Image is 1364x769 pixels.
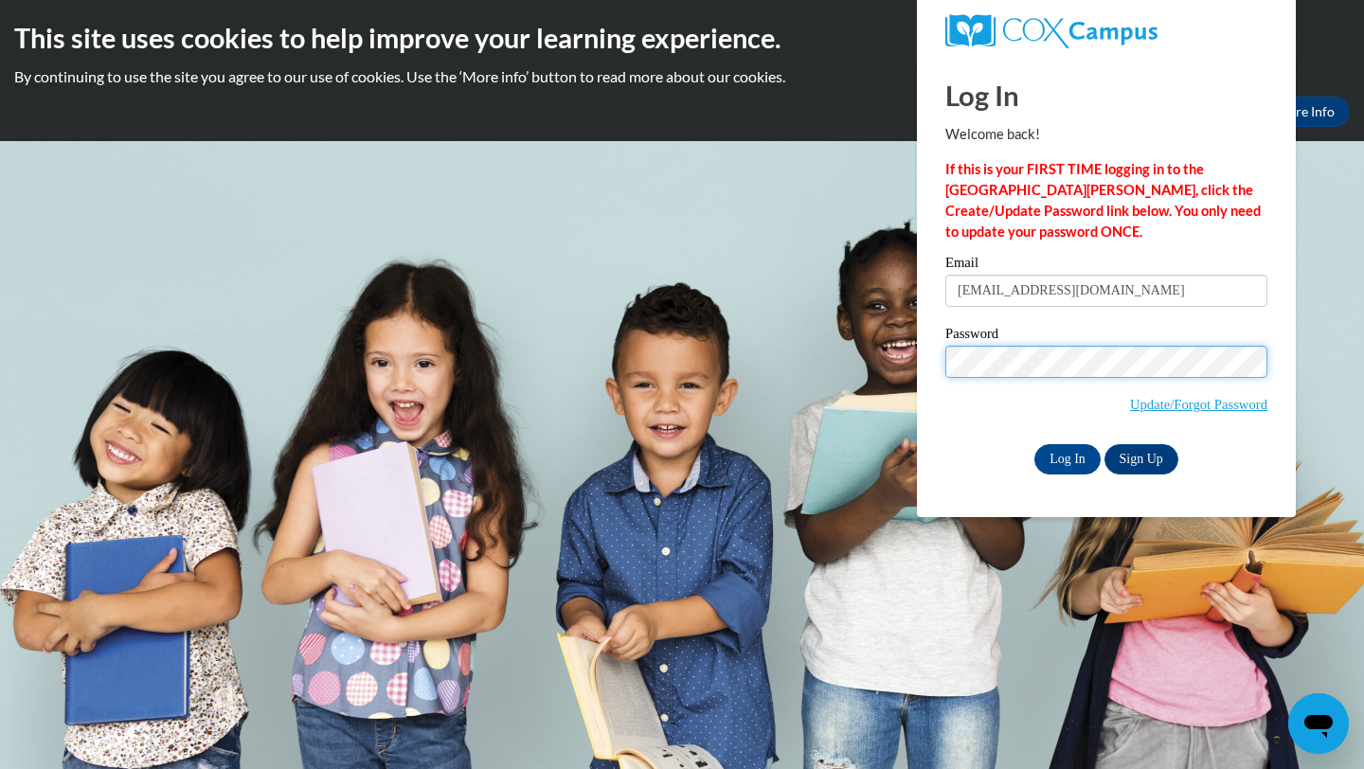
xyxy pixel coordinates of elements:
strong: If this is your FIRST TIME logging in to the [GEOGRAPHIC_DATA][PERSON_NAME], click the Create/Upd... [945,161,1261,240]
label: Email [945,256,1267,275]
a: COX Campus [945,14,1267,48]
a: Update/Forgot Password [1130,397,1267,412]
iframe: Button to launch messaging window [1288,693,1349,754]
p: Welcome back! [945,124,1267,145]
p: By continuing to use the site you agree to our use of cookies. Use the ‘More info’ button to read... [14,66,1350,87]
h2: This site uses cookies to help improve your learning experience. [14,19,1350,57]
img: COX Campus [945,14,1158,48]
input: Log In [1034,444,1101,474]
a: Sign Up [1104,444,1178,474]
label: Password [945,327,1267,346]
a: More Info [1261,97,1350,127]
h1: Log In [945,76,1267,115]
